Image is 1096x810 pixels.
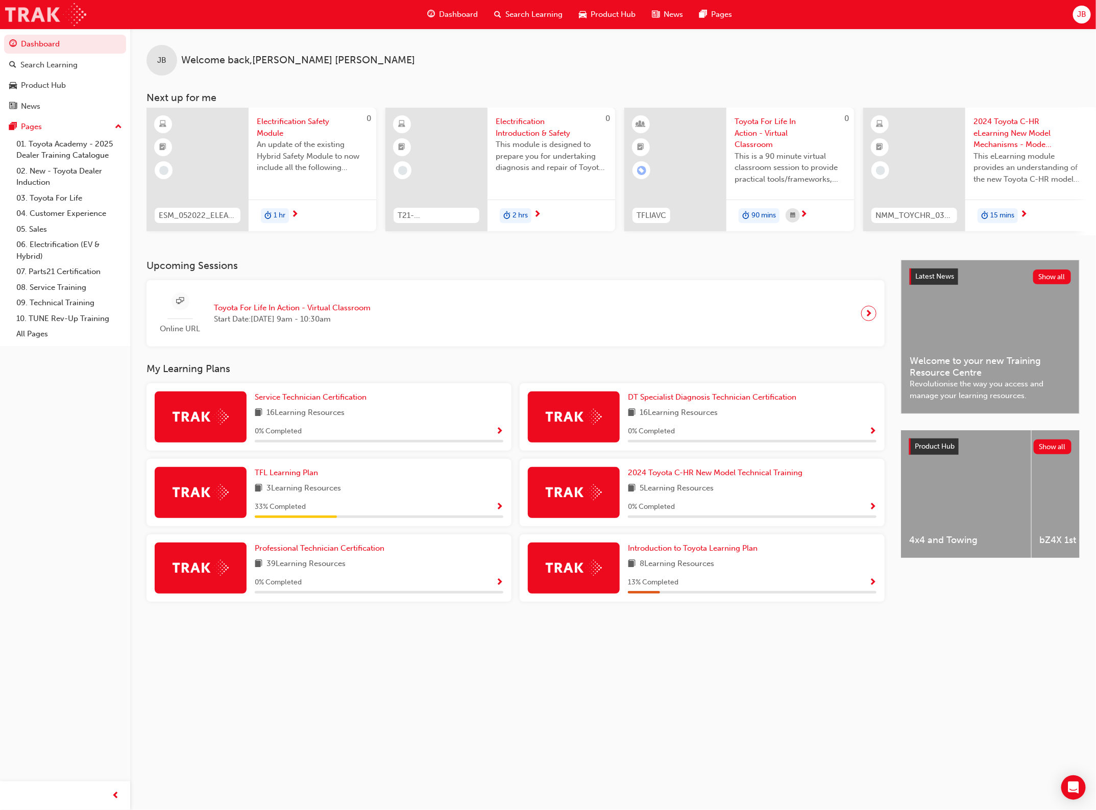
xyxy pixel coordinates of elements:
[869,501,876,513] button: Show Progress
[628,543,762,554] a: Introduction to Toyota Learning Plan
[691,4,740,25] a: pages-iconPages
[257,116,368,139] span: Electrification Safety Module
[266,407,345,420] span: 16 Learning Resources
[181,55,415,66] span: Welcome back , [PERSON_NAME] [PERSON_NAME]
[640,482,714,495] span: 5 Learning Resources
[990,210,1014,222] span: 15 mins
[496,139,607,174] span: This module is designed to prepare you for undertaking diagnosis and repair of Toyota & Lexus Ele...
[21,101,40,112] div: News
[910,355,1071,378] span: Welcome to your new Training Resource Centre
[901,260,1080,414] a: Latest NewsShow allWelcome to your new Training Resource CentreRevolutionise the way you access a...
[399,141,406,154] span: booktick-icon
[160,141,167,154] span: booktick-icon
[637,166,646,175] span: learningRecordVerb_ENROLL-icon
[4,56,126,75] a: Search Learning
[910,378,1071,401] span: Revolutionise the way you access and manage your learning resources.
[711,9,732,20] span: Pages
[12,206,126,222] a: 04. Customer Experience
[214,313,371,325] span: Start Date: [DATE] 9am - 10:30am
[863,108,1093,231] a: NMM_TOYCHR_032024_MODULE_12024 Toyota C-HR eLearning New Model Mechanisms - Model Outline (Module...
[12,136,126,163] a: 01. Toyota Academy - 2025 Dealer Training Catalogue
[628,501,675,513] span: 0 % Completed
[869,503,876,512] span: Show Progress
[496,578,503,587] span: Show Progress
[640,558,714,571] span: 8 Learning Resources
[291,210,299,219] span: next-icon
[628,482,636,495] span: book-icon
[638,118,645,131] span: learningResourceType_INSTRUCTOR_LED-icon
[112,790,120,802] span: prev-icon
[901,430,1031,558] a: 4x4 and Towing
[9,102,17,111] span: news-icon
[1061,775,1086,800] div: Open Intercom Messenger
[159,166,168,175] span: learningRecordVerb_NONE-icon
[844,114,849,123] span: 0
[1073,6,1091,23] button: JB
[1034,439,1072,454] button: Show all
[735,151,846,185] span: This is a 90 minute virtual classroom session to provide practical tools/frameworks, behaviours a...
[130,92,1096,104] h3: Next up for me
[255,467,322,479] a: TFL Learning Plan
[628,426,675,437] span: 0 % Completed
[4,117,126,136] button: Pages
[910,268,1071,285] a: Latest NewsShow all
[640,407,718,420] span: 16 Learning Resources
[869,427,876,436] span: Show Progress
[5,3,86,26] img: Trak
[876,118,884,131] span: learningResourceType_ELEARNING-icon
[12,237,126,264] a: 06. Electrification (EV & Hybrid)
[21,80,66,91] div: Product Hub
[255,482,262,495] span: book-icon
[12,190,126,206] a: 03. Toyota For Life
[385,108,615,231] a: 0T21-FOD_HVIS_PREREQElectrification Introduction & SafetyThis module is designed to prepare you f...
[257,139,368,174] span: An update of the existing Hybrid Safety Module to now include all the following electrification v...
[398,210,475,222] span: T21-FOD_HVIS_PREREQ
[255,407,262,420] span: book-icon
[274,210,285,222] span: 1 hr
[255,426,302,437] span: 0 % Completed
[628,392,796,402] span: DT Specialist Diagnosis Technician Certification
[869,425,876,438] button: Show Progress
[800,210,808,219] span: next-icon
[173,560,229,576] img: Trak
[399,118,406,131] span: learningResourceType_ELEARNING-icon
[869,578,876,587] span: Show Progress
[255,501,306,513] span: 33 % Completed
[605,114,610,123] span: 0
[664,9,683,20] span: News
[496,576,503,589] button: Show Progress
[12,163,126,190] a: 02. New - Toyota Dealer Induction
[624,108,854,231] a: 0TFLIAVCToyota For Life In Action - Virtual ClassroomThis is a 90 minute virtual classroom sessio...
[505,9,563,20] span: Search Learning
[9,61,16,70] span: search-icon
[513,210,528,222] span: 2 hrs
[591,9,636,20] span: Product Hub
[973,151,1085,185] span: This eLearning module provides an understanding of the new Toyota C-HR model line-up and their Ka...
[4,35,126,54] a: Dashboard
[9,122,17,132] span: pages-icon
[155,288,876,339] a: Online URLToyota For Life In Action - Virtual ClassroomStart Date:[DATE] 9am - 10:30am
[637,210,666,222] span: TFLIAVC
[876,166,885,175] span: learningRecordVerb_NONE-icon
[699,8,707,21] span: pages-icon
[9,81,17,90] span: car-icon
[427,8,435,21] span: guage-icon
[915,272,954,281] span: Latest News
[255,392,367,402] span: Service Technician Certification
[503,209,510,223] span: duration-icon
[214,302,371,314] span: Toyota For Life In Action - Virtual Classroom
[177,295,184,308] span: sessionType_ONLINE_URL-icon
[546,560,602,576] img: Trak
[367,114,371,123] span: 0
[1020,210,1028,219] span: next-icon
[496,501,503,513] button: Show Progress
[496,116,607,139] span: Electrification Introduction & Safety
[12,295,126,311] a: 09. Technical Training
[533,210,541,219] span: next-icon
[571,4,644,25] a: car-iconProduct Hub
[628,544,758,553] span: Introduction to Toyota Learning Plan
[628,467,807,479] a: 2024 Toyota C-HR New Model Technical Training
[790,209,795,222] span: calendar-icon
[4,97,126,116] a: News
[12,311,126,327] a: 10. TUNE Rev-Up Training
